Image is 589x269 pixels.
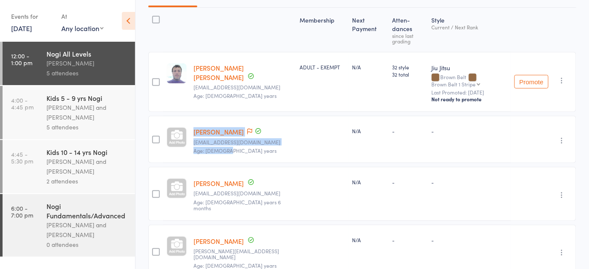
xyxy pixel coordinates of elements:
span: Age: [DEMOGRAPHIC_DATA] years 6 months [193,198,281,212]
div: - [432,127,508,134]
a: [PERSON_NAME] [193,127,244,136]
span: 32 style [392,63,424,71]
div: N/A [352,63,386,71]
small: reubendavis2708@gmail.com [193,190,293,196]
div: Atten­dances [389,11,428,48]
div: Kids 5 - 9 yrs Nogi [46,93,128,103]
div: - [392,127,424,134]
a: [PERSON_NAME] [PERSON_NAME] [193,63,244,82]
a: 6:00 -7:00 pmNogi Fundamentals/Advanced[PERSON_NAME] and [PERSON_NAME]0 attendees [3,194,135,257]
time: 6:00 - 7:00 pm [11,205,33,218]
div: 5 attendees [46,122,128,132]
span: Age: [DEMOGRAPHIC_DATA] years [193,92,277,99]
div: Brown Belt [432,74,508,87]
a: 12:00 -1:00 pmNogi All Levels[PERSON_NAME]5 attendees [3,42,135,85]
time: 4:00 - 4:45 pm [11,97,34,110]
div: Membership [296,11,349,48]
span: Age: [DEMOGRAPHIC_DATA] years [193,147,277,154]
button: Promote [514,75,549,89]
div: Brown Belt 1 Stripe [432,81,476,87]
div: Current / Next Rank [432,24,508,30]
a: [PERSON_NAME] [193,179,244,188]
small: liamburnett103@gmail.com [193,139,293,145]
div: [PERSON_NAME] and [PERSON_NAME] [46,103,128,122]
div: 0 attendees [46,240,128,249]
div: ADULT - EXEMPT [300,63,346,71]
div: Not ready to promote [432,96,508,103]
div: [PERSON_NAME] and [PERSON_NAME] [46,220,128,240]
div: Nogi Fundamentals/Advanced [46,201,128,220]
a: [DATE] [11,23,32,33]
div: N/A [352,236,386,243]
time: 12:00 - 1:00 pm [11,52,32,66]
div: - [432,236,508,243]
img: image1728420371.png [167,63,187,83]
time: 4:45 - 5:30 pm [11,151,33,164]
div: - [432,178,508,186]
div: [PERSON_NAME] [46,58,128,68]
div: 5 attendees [46,68,128,78]
div: At [61,9,104,23]
div: 2 attendees [46,176,128,186]
span: Age: [DEMOGRAPHIC_DATA] years [193,262,277,269]
div: - [392,236,424,243]
a: 4:45 -5:30 pmKids 10 - 14 yrs Nogi[PERSON_NAME] and [PERSON_NAME]2 attendees [3,140,135,193]
div: - [392,178,424,186]
span: 32 total [392,71,424,78]
div: Next Payment [349,11,389,48]
div: N/A [352,178,386,186]
div: Any location [61,23,104,33]
a: [PERSON_NAME] [193,237,244,246]
div: [PERSON_NAME] and [PERSON_NAME] [46,157,128,176]
a: 4:00 -4:45 pmKids 5 - 9 yrs Nogi[PERSON_NAME] and [PERSON_NAME]5 attendees [3,86,135,139]
div: Events for [11,9,53,23]
small: Last Promoted: [DATE] [432,89,508,95]
small: Ryan.morgan9034@gmail.com [193,248,293,260]
div: Style [428,11,511,48]
div: since last grading [392,33,424,44]
div: Jiu Jitsu [432,63,508,72]
div: Kids 10 - 14 yrs Nogi [46,147,128,157]
small: pietrobluchi@hotmail.com [193,84,293,90]
div: N/A [352,127,386,134]
div: Nogi All Levels [46,49,128,58]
